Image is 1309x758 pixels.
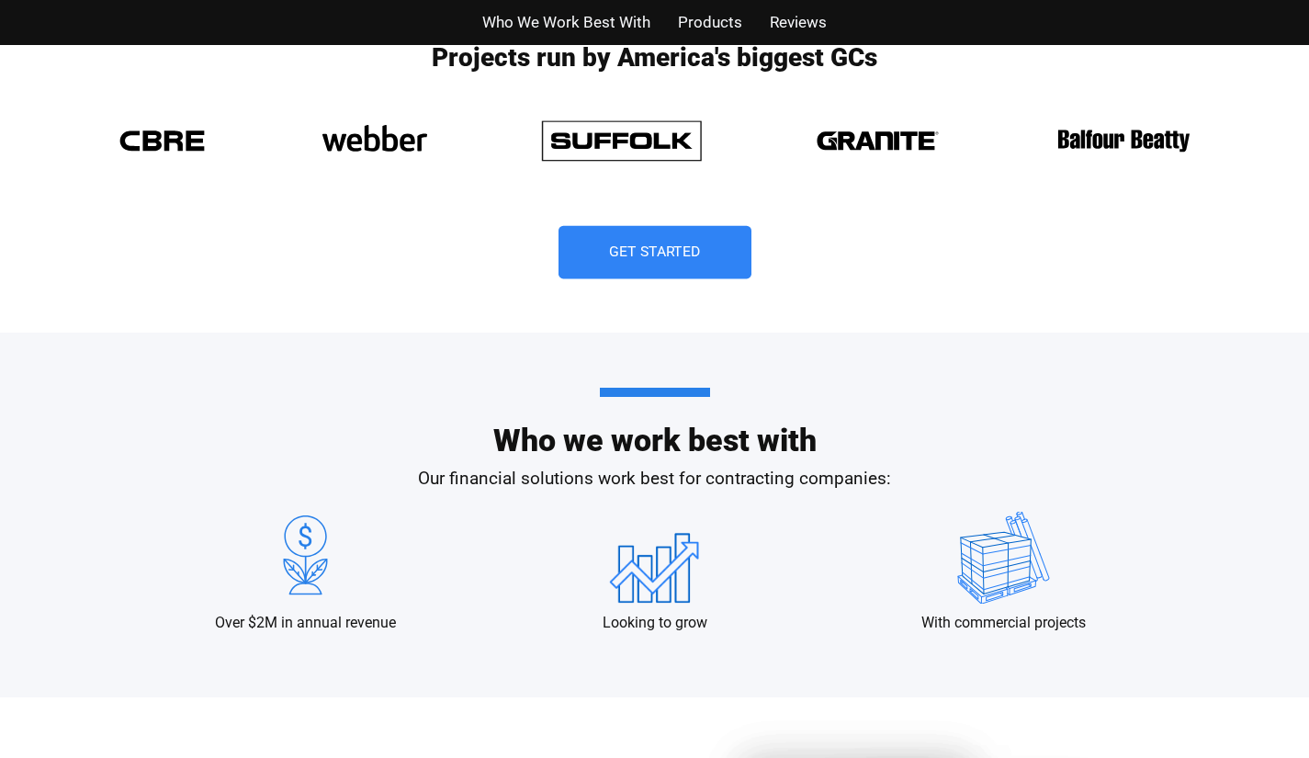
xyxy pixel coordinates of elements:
a: Products [678,9,742,36]
a: Who We Work Best With [482,9,650,36]
a: Reviews [770,9,827,36]
p: Our financial solutions work best for contracting companies: [131,466,1179,492]
h2: Who we work best with [131,388,1179,456]
h3: Projects run by America's biggest GCs [104,45,1206,71]
p: With commercial projects [921,613,1086,633]
p: Over $2M in annual revenue [215,613,396,633]
a: Get Started [559,226,751,279]
span: Get Started [609,245,701,260]
p: Looking to grow [603,613,707,633]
